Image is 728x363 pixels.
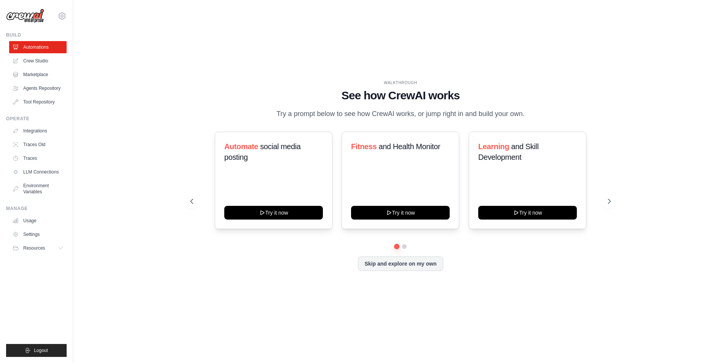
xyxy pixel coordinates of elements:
span: Learning [478,142,509,151]
img: Logo [6,9,44,23]
span: and Skill Development [478,142,538,161]
button: Skip and explore on my own [358,256,443,271]
span: social media posting [224,142,301,161]
a: LLM Connections [9,166,67,178]
p: Try a prompt below to see how CrewAI works, or jump right in and build your own. [273,108,528,119]
a: Settings [9,228,67,240]
a: Agents Repository [9,82,67,94]
a: Integrations [9,125,67,137]
div: Build [6,32,67,38]
iframe: Chat Widget [690,326,728,363]
button: Resources [9,242,67,254]
div: Manage [6,205,67,212]
div: WALKTHROUGH [190,80,611,86]
h1: See how CrewAI works [190,89,611,102]
a: Traces [9,152,67,164]
a: Tool Repository [9,96,67,108]
button: Try it now [224,206,323,220]
a: Automations [9,41,67,53]
span: and Health Monitor [379,142,441,151]
button: Try it now [478,206,577,220]
button: Try it now [351,206,450,220]
a: Traces Old [9,139,67,151]
span: Resources [23,245,45,251]
span: Logout [34,347,48,353]
span: Automate [224,142,258,151]
div: Operate [6,116,67,122]
a: Environment Variables [9,180,67,198]
span: Fitness [351,142,377,151]
a: Usage [9,215,67,227]
button: Logout [6,344,67,357]
a: Crew Studio [9,55,67,67]
a: Marketplace [9,68,67,81]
